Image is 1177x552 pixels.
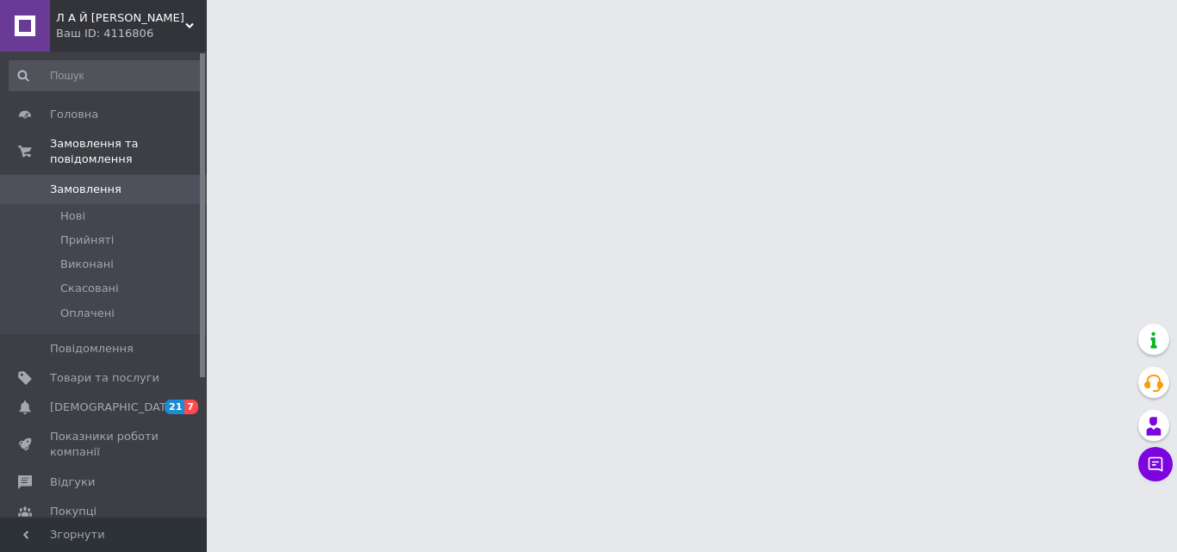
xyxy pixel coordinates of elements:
[9,60,203,91] input: Пошук
[60,281,119,296] span: Скасовані
[50,504,97,519] span: Покупці
[56,26,207,41] div: Ваш ID: 4116806
[50,429,159,460] span: Показники роботи компанії
[50,136,207,167] span: Замовлення та повідомлення
[50,400,177,415] span: [DEMOGRAPHIC_DATA]
[56,10,185,26] span: Л А Й М
[60,208,85,224] span: Нові
[50,370,159,386] span: Товари та послуги
[184,400,198,414] span: 7
[50,341,134,357] span: Повідомлення
[165,400,184,414] span: 21
[50,182,121,197] span: Замовлення
[60,257,114,272] span: Виконані
[1138,447,1173,481] button: Чат з покупцем
[60,306,115,321] span: Оплачені
[50,107,98,122] span: Головна
[60,233,114,248] span: Прийняті
[50,474,95,490] span: Відгуки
